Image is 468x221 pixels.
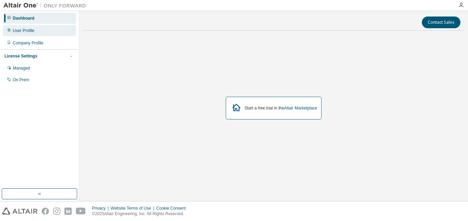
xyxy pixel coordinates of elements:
[245,105,317,111] div: Start a free trial in the
[13,65,30,71] div: Managed
[3,2,90,9] img: Altair One
[92,211,190,217] p: © 2025 Altair Engineering, Inc. All Rights Reserved.
[422,17,460,28] button: Contact Sales
[4,53,37,59] div: License Settings
[42,208,49,215] img: facebook.svg
[156,206,190,211] div: Cookie Consent
[76,208,86,215] img: youtube.svg
[13,28,34,33] div: User Profile
[53,208,60,215] img: instagram.svg
[111,206,156,211] div: Website Terms of Use
[92,206,111,211] div: Privacy
[13,77,29,83] div: On Prem
[13,40,43,46] div: Company Profile
[64,208,72,215] img: linkedin.svg
[2,208,38,215] img: altair_logo.svg
[13,15,34,21] div: Dashboard
[284,106,317,110] a: Altair Marketplace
